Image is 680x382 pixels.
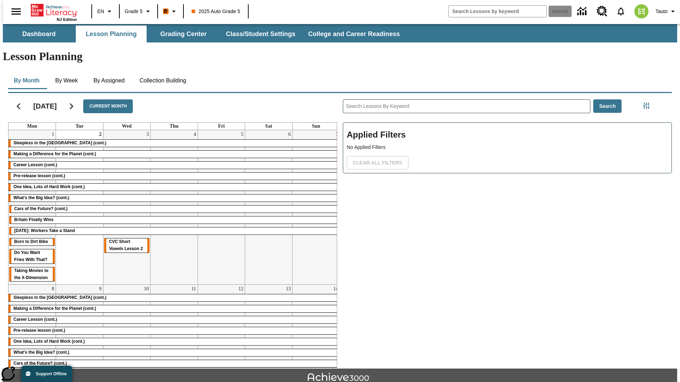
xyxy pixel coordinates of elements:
[13,140,106,145] span: Sleepless in the Animal Kingdom (cont.)
[134,72,192,89] button: Collection Building
[160,5,181,18] button: Boost Class color is orange. Change class color
[198,285,245,371] td: September 12, 2025
[9,227,339,235] div: Labor Day: Workers Take a Stand
[151,130,198,285] td: September 4, 2025
[103,130,151,285] td: September 3, 2025
[239,130,245,139] a: September 5, 2025
[13,339,85,344] span: One Idea, Lots of Hard Work (cont.)
[9,267,55,282] div: Taking Movies to the X-Dimension
[125,8,143,15] span: Grade 5
[9,249,55,264] div: Do You Want Fries With That?
[94,5,117,18] button: Language: EN, Select a language
[292,285,340,371] td: September 14, 2025
[639,99,653,113] button: Filters Side menu
[9,206,340,213] div: Cars of the Future? (cont.)
[3,25,406,42] div: SubNavbar
[74,123,85,130] a: Tuesday
[302,25,406,42] button: College and Career Readiness
[217,123,226,130] a: Friday
[8,305,340,312] div: Making a Difference for the Planet (cont.)
[14,250,47,262] span: Do You Want Fries With That?
[287,130,292,139] a: September 6, 2025
[653,5,680,18] button: Profile/Settings
[14,206,68,211] span: Cars of the Future? (cont.)
[237,285,245,293] a: September 12, 2025
[245,285,293,371] td: September 13, 2025
[13,328,65,333] span: Pre-release lesson (cont.)
[36,371,67,376] span: Support Offline
[8,72,45,89] button: By Month
[9,238,55,245] div: Born to Dirt Bike
[142,285,150,293] a: September 10, 2025
[634,4,648,18] img: avatar image
[8,316,340,323] div: Career Lesson (cont.)
[3,24,677,42] div: SubNavbar
[145,130,150,139] a: September 3, 2025
[13,184,85,189] span: One Idea, Lots of Hard Work (cont.)
[62,97,80,115] button: Next
[245,130,293,285] td: September 6, 2025
[8,294,340,301] div: Sleepless in the Animal Kingdom (cont.)
[104,238,150,253] div: CVC Short Vowels Lesson 2
[6,1,27,22] button: Open side menu
[334,130,340,139] a: September 7, 2025
[8,338,340,345] div: One Idea, Lots of Hard Work (cont.)
[148,25,219,42] button: Grading Center
[593,2,612,21] a: Resource Center, Will open in new tab
[120,123,133,130] a: Wednesday
[347,144,668,151] p: No Applied Filters
[292,130,340,285] td: September 7, 2025
[14,239,48,244] span: Born to Dirt Bike
[347,126,668,144] h2: Applied Filters
[8,285,56,371] td: September 8, 2025
[10,97,28,115] button: Previous
[311,123,322,130] a: Sunday
[97,8,104,15] span: EN
[8,195,340,202] div: What's the Big Idea? (cont.)
[190,285,197,293] a: September 11, 2025
[284,285,292,293] a: September 13, 2025
[13,306,96,311] span: Making a Difference for the Planet (cont.)
[151,285,198,371] td: September 11, 2025
[98,130,103,139] a: September 2, 2025
[168,123,180,130] a: Thursday
[122,5,155,18] button: Grade: Grade 5, Select a grade
[76,25,147,42] button: Lesson Planning
[14,268,48,280] span: Taking Movies to the X-Dimension
[13,295,106,300] span: Sleepless in the Animal Kingdom (cont.)
[343,122,672,173] div: Applied Filters
[192,8,240,15] span: 2025 Auto Grade 5
[612,2,630,21] a: Notifications
[13,173,65,178] span: Pre-release lesson (cont.)
[192,130,198,139] a: September 4, 2025
[8,130,56,285] td: September 1, 2025
[50,285,56,293] a: September 8, 2025
[164,7,168,16] span: B
[13,361,67,366] span: Cars of the Future? (cont.)
[98,285,103,293] a: September 9, 2025
[573,2,593,21] a: Data Center
[109,239,143,251] span: CVC Short Vowels Lesson 2
[337,90,672,368] div: Search
[593,99,622,113] button: Search
[57,17,77,22] span: NJ Edition
[8,151,340,158] div: Making a Difference for the Planet (cont.)
[50,130,56,139] a: September 1, 2025
[13,350,69,355] span: What's the Big Idea? (cont.)
[8,173,340,180] div: Pre-release lesson (cont.)
[14,228,75,233] span: Labor Day: Workers Take a Stand
[56,130,103,285] td: September 2, 2025
[4,25,74,42] button: Dashboard
[31,2,77,22] div: Home
[449,6,546,17] input: search field
[103,285,151,371] td: September 10, 2025
[13,195,69,200] span: What's the Big Idea? (cont.)
[13,317,57,322] span: Career Lesson (cont.)
[8,360,340,367] div: Cars of the Future? (cont.)
[31,3,77,17] a: Home
[8,184,340,191] div: One Idea, Lots of Hard Work (cont.)
[3,50,677,63] h1: Lesson Planning
[88,72,130,89] button: By Assigned
[332,285,340,293] a: September 14, 2025
[198,130,245,285] td: September 5, 2025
